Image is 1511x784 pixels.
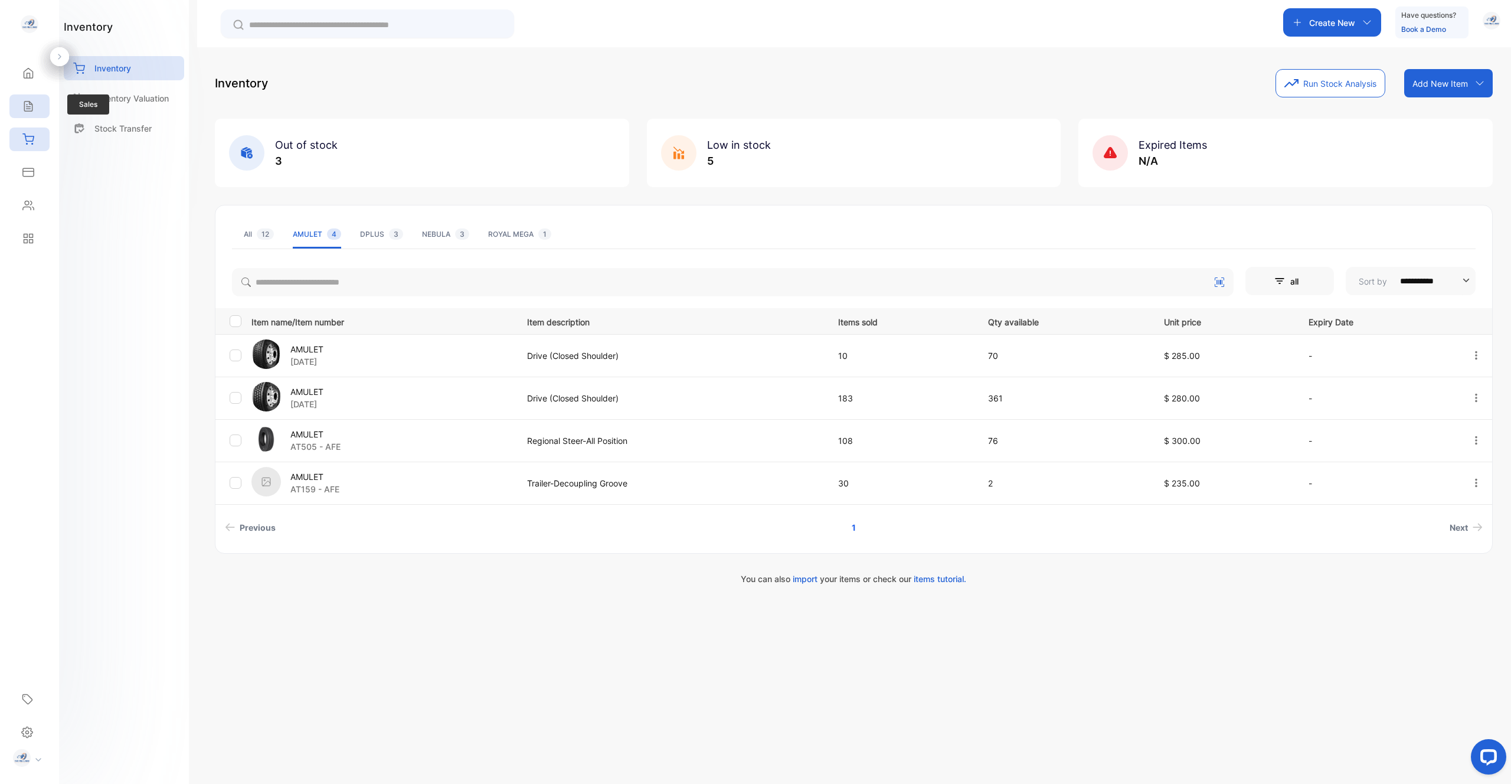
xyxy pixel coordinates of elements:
span: 1 [538,228,551,240]
p: 3 [275,153,338,169]
p: Sort by [1359,275,1387,288]
p: Add New Item [1412,77,1468,90]
span: Previous [240,521,276,534]
span: import [793,574,817,584]
p: Trailer-Decoupling Groove [527,477,814,489]
a: Book a Demo [1401,25,1446,34]
a: Inventory Valuation [64,86,184,110]
p: AMULET [290,471,339,483]
span: Next [1450,521,1468,534]
button: avatar [1483,8,1500,37]
p: Stock Transfer [94,122,152,135]
p: 5 [707,153,771,169]
img: profile [13,749,31,767]
p: Item description [527,313,814,328]
p: - [1309,435,1447,447]
p: AMULET [290,343,323,355]
p: 183 [838,392,964,404]
p: Create New [1309,17,1355,29]
p: 2 [988,477,1140,489]
img: avatar [1483,12,1500,30]
p: Regional Steer-All Position [527,435,814,447]
p: Expiry Date [1309,313,1447,328]
p: Items sold [838,313,964,328]
p: You can also your items or check our [215,573,1493,585]
h1: inventory [64,19,113,35]
p: Inventory Valuation [94,92,169,104]
span: $ 280.00 [1164,393,1200,403]
p: AT159 - AFE [290,483,339,495]
button: Sort by [1346,267,1476,295]
img: logo [21,15,38,33]
p: 76 [988,435,1140,447]
p: Drive (Closed Shoulder) [527,392,814,404]
p: [DATE] [290,355,323,368]
p: [DATE] [290,398,323,410]
p: Item name/Item number [251,313,512,328]
span: Out of stock [275,139,338,151]
a: Page 1 is your current page [838,517,870,538]
button: Create New [1283,8,1381,37]
img: item [251,339,281,369]
p: Unit price [1164,313,1284,328]
p: 108 [838,435,964,447]
a: Previous page [220,517,280,538]
p: 30 [838,477,964,489]
span: 3 [455,228,469,240]
p: Qty available [988,313,1140,328]
img: item [251,424,281,454]
p: Drive (Closed Shoulder) [527,349,814,362]
p: AT505 - AFE [290,440,341,453]
p: - [1309,477,1447,489]
span: Low in stock [707,139,771,151]
span: $ 235.00 [1164,478,1200,488]
span: 4 [327,228,341,240]
iframe: LiveChat chat widget [1461,734,1511,784]
p: - [1309,349,1447,362]
p: AMULET [290,386,323,398]
p: 70 [988,349,1140,362]
p: Inventory [215,74,268,92]
span: items tutorial. [914,574,966,584]
a: Next page [1445,517,1487,538]
span: Sales [67,94,109,115]
button: Run Stock Analysis [1275,69,1385,97]
img: item [251,467,281,496]
p: - [1309,392,1447,404]
p: 361 [988,392,1140,404]
div: All [244,229,274,240]
img: item [251,382,281,411]
ul: Pagination [215,517,1492,538]
span: Expired Items [1139,139,1207,151]
div: NEBULA [422,229,469,240]
span: $ 285.00 [1164,351,1200,361]
div: ROYAL MEGA [488,229,551,240]
span: $ 300.00 [1164,436,1201,446]
p: N/A [1139,153,1207,169]
a: Stock Transfer [64,116,184,141]
p: AMULET [290,428,341,440]
span: 3 [389,228,403,240]
p: Have questions? [1401,9,1456,21]
p: Inventory [94,62,131,74]
div: DPLUS [360,229,403,240]
span: 12 [257,228,274,240]
p: 10 [838,349,964,362]
a: Inventory [64,56,184,80]
div: AMULET [293,229,341,240]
